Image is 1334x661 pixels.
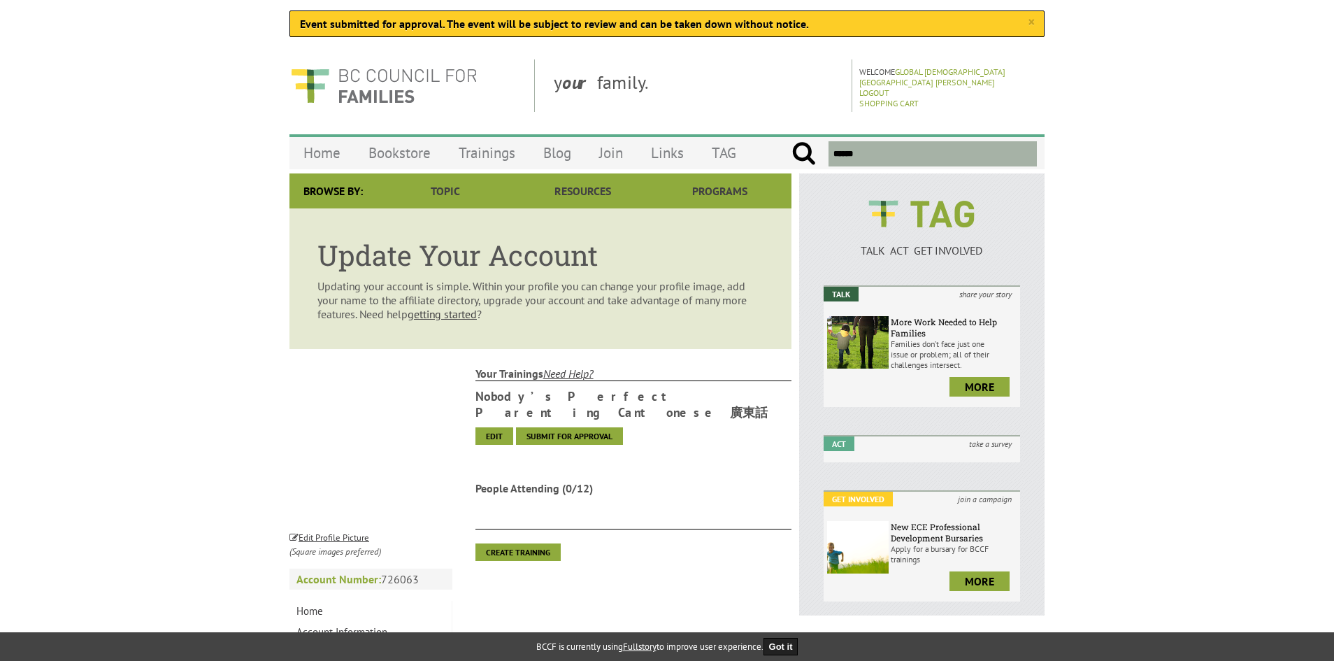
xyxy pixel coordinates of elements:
a: Blog [529,136,585,169]
a: Edit [475,427,513,445]
i: join a campaign [949,492,1020,506]
a: Global [DEMOGRAPHIC_DATA] [GEOGRAPHIC_DATA] [PERSON_NAME] [859,66,1005,87]
input: Submit [791,141,816,166]
a: Resources [514,173,651,208]
button: Got it [763,638,798,655]
img: BCCF's TAG Logo [859,187,984,241]
a: Account Information [289,622,452,643]
em: Act [824,436,854,451]
a: TAG [698,136,750,169]
p: 726063 [289,569,452,590]
h3: Nobody’s Perfect Parenting Cantonese 廣東話 [475,388,792,421]
a: Edit Profile Picture [289,529,369,543]
h6: New ECE Professional Development Bursaries [891,521,1017,543]
a: Submit for approval [516,427,623,445]
a: Shopping Cart [859,98,919,108]
a: getting started [408,307,477,321]
strong: Your Trainings [475,367,792,381]
p: TALK ACT GET INVOLVED [824,243,1020,257]
article: Updating your account is simple. Within your profile you can change your profile image, add your ... [289,208,791,349]
a: Home [289,136,354,169]
em: Get Involved [824,492,893,506]
em: Talk [824,287,859,301]
a: Trainings [445,136,529,169]
h1: Update Your Account [317,236,763,273]
a: more [949,377,1010,397]
h4: People Attending (0/12) [475,481,686,495]
a: × [1028,15,1034,29]
i: (Square images preferred) [289,546,381,557]
a: Join [585,136,637,169]
i: take a survey [961,436,1020,451]
h6: More Work Needed to Help Families [891,316,1017,339]
a: more [949,571,1010,591]
a: Links [637,136,698,169]
a: Bookstore [354,136,445,169]
a: Programs [652,173,789,208]
div: Browse By: [289,173,377,208]
a: Need Help? [543,367,594,381]
strong: Account Number: [296,572,381,586]
p: Apply for a bursary for BCCF trainings [891,543,1017,564]
div: Event submitted for approval. The event will be subject to review and can be taken down without n... [289,10,1045,37]
strong: our [562,71,597,94]
div: y family. [543,59,852,112]
a: Logout [859,87,889,98]
a: Fullstory [623,641,657,653]
small: Edit Profile Picture [289,532,369,543]
a: TALK ACT GET INVOLVED [824,229,1020,257]
p: Welcome [859,66,1040,87]
a: Home [289,601,452,622]
a: Topic [377,173,514,208]
a: Create Training [475,543,561,561]
img: BC Council for FAMILIES [289,59,478,112]
i: share your story [951,287,1020,301]
p: Families don’t face just one issue or problem; all of their challenges intersect. [891,339,1017,370]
